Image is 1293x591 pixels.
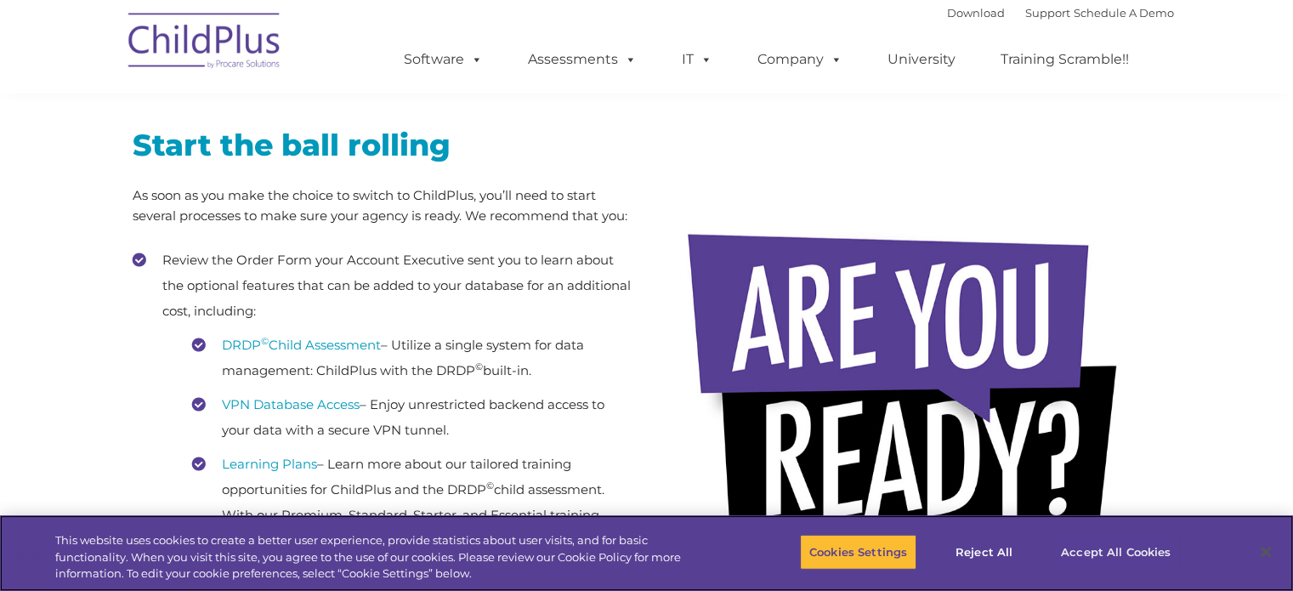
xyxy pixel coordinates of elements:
[511,43,654,77] a: Assessments
[133,185,634,226] p: As soon as you make the choice to switch to ChildPlus, you’ll need to start several processes to ...
[740,43,859,77] a: Company
[665,43,729,77] a: IT
[222,396,360,412] a: VPN Database Access
[931,534,1037,570] button: Reject All
[192,332,634,384] li: – Utilize a single system for data management: ChildPlus with the DRDP built-in.
[1025,6,1070,20] a: Support
[871,43,973,77] a: University
[1052,534,1180,570] button: Accept All Cookies
[55,532,712,582] div: This website uses cookies to create a better user experience, provide statistics about user visit...
[486,480,494,492] sup: ©
[222,456,317,472] a: Learning Plans
[1247,533,1284,571] button: Close
[222,337,381,353] a: DRDP©Child Assessment
[120,1,290,86] img: ChildPlus by Procare Solutions
[1074,6,1174,20] a: Schedule A Demo
[947,6,1005,20] a: Download
[800,534,916,570] button: Cookies Settings
[475,361,483,372] sup: ©
[947,6,1174,20] font: |
[261,335,269,347] sup: ©
[133,126,634,164] h2: Start the ball rolling
[387,43,500,77] a: Software
[192,392,634,443] li: – Enjoy unrestricted backend access to your data with a secure VPN tunnel.
[984,43,1146,77] a: Training Scramble!!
